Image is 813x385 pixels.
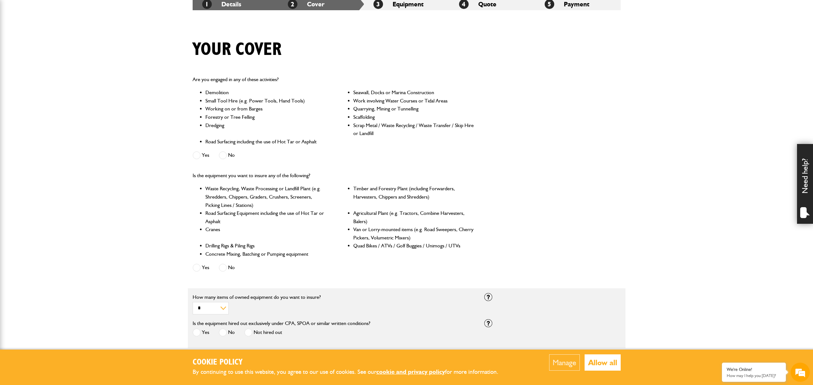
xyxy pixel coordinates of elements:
[193,328,209,336] label: Yes
[205,113,326,121] li: Forestry or Tree Felling
[193,264,209,272] label: Yes
[193,295,475,300] label: How many items of owned equipment do you want to insure?
[193,151,209,159] label: Yes
[8,97,117,111] input: Enter your phone number
[205,250,326,258] li: Concrete Mixing, Batching or Pumping equipment
[353,225,474,242] li: Van or Lorry-mounted items (e.g. Road Sweepers, Cherry Pickers, Volumetric Mixers)
[205,225,326,242] li: Cranes
[193,171,475,180] p: Is the equipment you want to insure any of the following?
[353,185,474,209] li: Timber and Forestry Plant (including Forwarders, Harvesters, Chippers and Shredders)
[219,151,235,159] label: No
[193,358,509,367] h2: Cookie Policy
[11,35,27,44] img: d_20077148190_company_1631870298795_20077148190
[193,321,370,326] label: Is the equipment hired out exclusively under CPA, SPOA or similar written conditions?
[353,242,474,250] li: Quad Bikes / ATVs / Golf Buggies / Unimogs / UTVs
[8,59,117,73] input: Enter your last name
[193,39,281,60] h1: Your cover
[193,367,509,377] p: By continuing to use this website, you agree to our use of cookies. See our for more information.
[353,97,474,105] li: Work involving Water Courses or Tidal Areas
[205,88,326,97] li: Demolition
[244,328,282,336] label: Not hired out
[353,105,474,113] li: Quarrying, Mining or Tunnelling
[727,367,781,372] div: We're Online!
[376,368,445,375] a: cookie and privacy policy
[105,3,120,19] div: Minimize live chat window
[205,242,326,250] li: Drilling Rigs & Piling Rigs
[219,264,235,272] label: No
[193,75,475,84] p: Are you engaged in any of these activities?
[87,197,116,205] em: Start Chat
[205,138,326,146] li: Road Surfacing including the use of Hot Tar or Asphalt
[8,116,117,191] textarea: Type your message and hit 'Enter'
[353,113,474,121] li: Scaffolding
[205,209,326,225] li: Road Surfacing Equipment including the use of Hot Tar or Asphalt
[205,121,326,138] li: Dredging
[727,373,781,378] p: How may I help you today?
[585,354,621,371] button: Allow all
[33,36,107,44] div: Chat with us now
[353,209,474,225] li: Agricultural Plant (e.g. Tractors, Combine Harvesters, Balers)
[202,0,241,8] a: 1Details
[353,88,474,97] li: Seawall, Docks or Marina Construction
[205,105,326,113] li: Working on or from Barges
[205,97,326,105] li: Small Tool Hire (e.g. Power Tools, Hand Tools)
[353,121,474,138] li: Scrap Metal / Waste Recycling / Waste Transfer / Skip Hire or Landfill
[549,354,580,371] button: Manage
[8,78,117,92] input: Enter your email address
[219,328,235,336] label: No
[797,144,813,224] div: Need help?
[205,185,326,209] li: Waste Recycling, Waste Processing or Landfill Plant (e.g. Shredders, Chippers, Graders, Crushers,...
